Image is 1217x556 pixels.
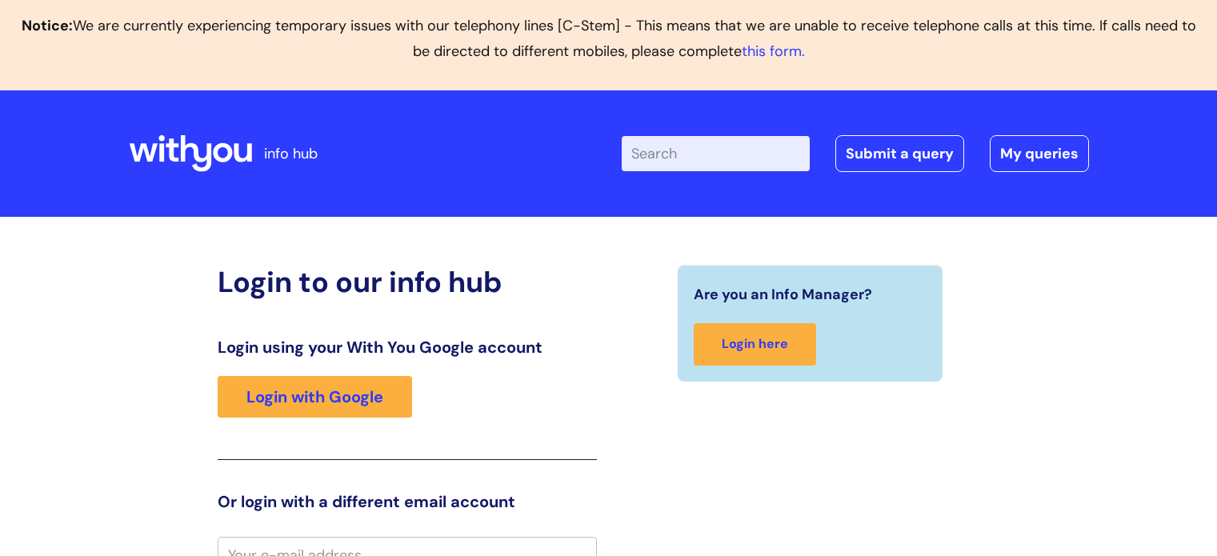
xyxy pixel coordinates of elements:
a: My queries [990,135,1089,172]
a: Submit a query [835,135,964,172]
p: We are currently experiencing temporary issues with our telephony lines [C-Stem] - This means tha... [13,13,1204,65]
b: Notice: [22,16,73,35]
a: Login here [694,323,816,366]
a: this form. [742,42,805,61]
h2: Login to our info hub [218,265,597,299]
input: Search [622,136,810,171]
p: info hub [264,141,318,166]
h3: Login using your With You Google account [218,338,597,357]
h3: Or login with a different email account [218,492,597,511]
span: Are you an Info Manager? [694,282,872,307]
a: Login with Google [218,376,412,418]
